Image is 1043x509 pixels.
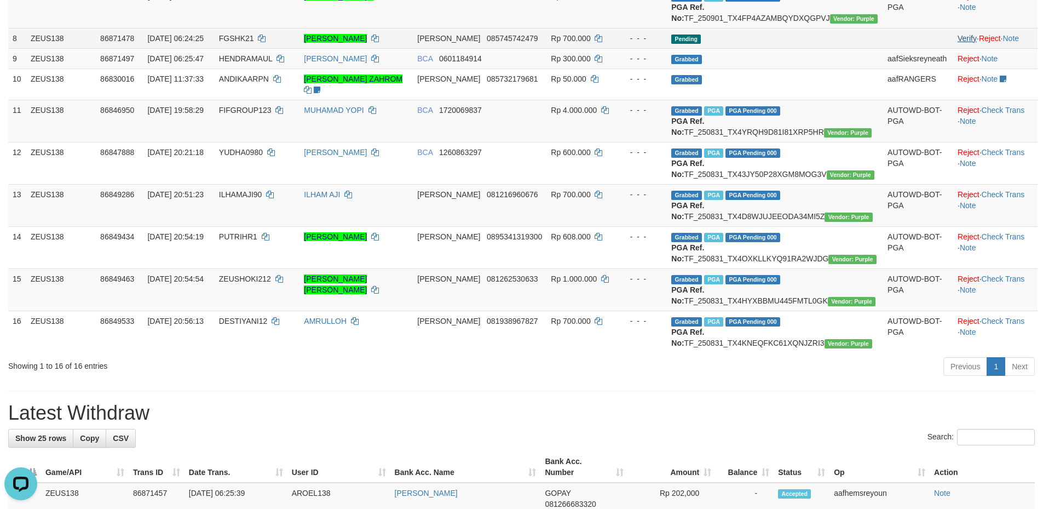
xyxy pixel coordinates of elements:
span: Show 25 rows [15,434,66,443]
a: Reject [958,232,979,241]
a: Note [960,243,976,252]
td: aafSieksreyneath [883,48,953,68]
span: BCA [417,106,433,115]
span: [PERSON_NAME] [417,190,480,199]
a: Check Trans [982,317,1025,325]
span: GOPAY [545,489,571,497]
span: [DATE] 11:37:33 [147,75,203,83]
th: Bank Acc. Name: activate to sort column ascending [390,451,541,483]
td: 12 [8,142,26,184]
span: [PERSON_NAME] [417,317,480,325]
span: 86849434 [100,232,134,241]
span: Marked by aafnoeunsreypich [704,106,723,116]
a: [PERSON_NAME] ZAHROM [304,75,402,83]
a: Show 25 rows [8,429,73,448]
td: AUTOWD-BOT-PGA [883,226,953,268]
span: Accepted [778,489,811,499]
b: PGA Ref. No: [671,117,704,136]
span: Copy 081938967827 to clipboard [487,317,538,325]
span: 86871478 [100,34,134,43]
span: ILHAMAJI90 [219,190,262,199]
a: [PERSON_NAME] [395,489,458,497]
span: ZEUSHOKI212 [219,274,271,283]
span: CSV [113,434,129,443]
td: 9 [8,48,26,68]
span: PUTRIHR1 [219,232,257,241]
label: Search: [927,429,1035,445]
div: - - - [620,231,663,242]
span: Rp 1.000.000 [551,274,597,283]
span: Vendor URL: https://trx4.1velocity.biz [825,213,872,222]
a: Check Trans [982,274,1025,283]
a: Note [982,54,998,63]
span: [PERSON_NAME] [417,34,480,43]
b: PGA Ref. No: [671,243,704,263]
td: ZEUS138 [26,68,96,100]
span: Grabbed [671,233,702,242]
span: 86847888 [100,148,134,157]
div: - - - [620,316,663,327]
span: [DATE] 20:54:19 [147,232,203,241]
span: PGA Pending [725,233,780,242]
td: · · [953,268,1038,311]
td: · · [953,311,1038,353]
td: TF_250831_TX43JY50P28XGM8MOG3V [667,142,883,184]
td: · · [953,28,1038,48]
span: Rp 50.000 [551,75,586,83]
td: · · [953,142,1038,184]
div: - - - [620,33,663,44]
a: Note [1002,34,1019,43]
td: · · [953,100,1038,142]
a: Reject [958,317,979,325]
a: Reject [979,34,1001,43]
span: Grabbed [671,317,702,327]
a: Reject [958,148,979,157]
a: Note [960,285,976,294]
span: Copy 081216960676 to clipboard [487,190,538,199]
span: [DATE] 20:56:13 [147,317,203,325]
a: [PERSON_NAME] [304,34,367,43]
a: [PERSON_NAME] [304,232,367,241]
span: Grabbed [671,106,702,116]
span: Rp 608.000 [551,232,590,241]
td: TF_250831_TX4D8WJUJEEODA34MI5Z [667,184,883,226]
span: Copy 085745742479 to clipboard [487,34,538,43]
div: - - - [620,73,663,84]
span: Grabbed [671,148,702,158]
a: Check Trans [982,148,1025,157]
span: Vendor URL: https://trx4.1velocity.biz [827,170,874,180]
td: ZEUS138 [26,184,96,226]
a: [PERSON_NAME] [304,148,367,157]
span: Vendor URL: https://trx4.1velocity.biz [828,297,875,306]
b: PGA Ref. No: [671,328,704,347]
td: 16 [8,311,26,353]
td: aafRANGERS [883,68,953,100]
span: Copy 085732179681 to clipboard [487,75,538,83]
span: PGA Pending [725,317,780,327]
td: ZEUS138 [26,48,96,68]
span: PGA Pending [725,191,780,200]
span: 86871497 [100,54,134,63]
div: - - - [620,189,663,200]
div: - - - [620,273,663,284]
a: Note [960,328,976,336]
td: AUTOWD-BOT-PGA [883,268,953,311]
td: ZEUS138 [26,268,96,311]
span: PGA Pending [725,148,780,158]
td: TF_250831_TX4YRQH9D81I81XRP5HR [667,100,883,142]
th: Amount: activate to sort column ascending [628,451,716,483]
span: [DATE] 20:54:54 [147,274,203,283]
a: AMRULLOH [304,317,347,325]
a: Next [1005,357,1035,376]
th: Status: activate to sort column ascending [774,451,829,483]
a: Previous [943,357,987,376]
span: [DATE] 19:58:29 [147,106,203,115]
a: [PERSON_NAME] [304,54,367,63]
span: Marked by aafRornrotha [704,191,723,200]
th: Trans ID: activate to sort column ascending [129,451,185,483]
span: Rp 700.000 [551,190,590,199]
a: Reject [958,54,979,63]
span: [DATE] 06:24:25 [147,34,203,43]
a: Copy [73,429,106,448]
span: Rp 700.000 [551,34,590,43]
